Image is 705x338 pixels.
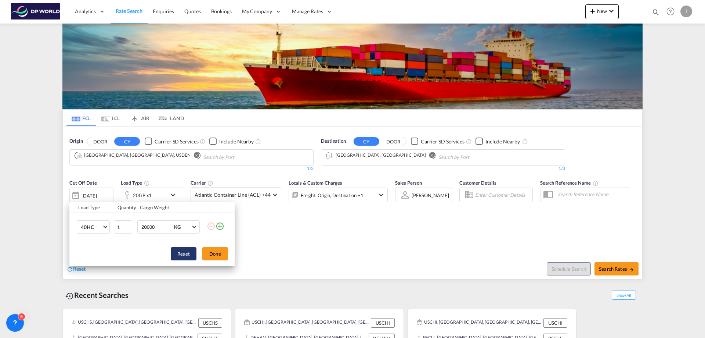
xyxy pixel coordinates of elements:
input: Enter Weight [141,221,170,233]
md-icon: icon-plus-circle-outline [216,222,224,231]
input: Qty [114,220,132,234]
div: Cargo Weight [140,204,202,211]
button: Done [202,247,228,260]
span: 40HC [81,224,102,231]
md-select: Choose: 40HC [77,220,110,234]
th: Load Type [69,202,113,213]
div: KG [174,224,181,230]
button: Reset [171,247,196,260]
th: Quantity [113,202,136,213]
md-icon: icon-minus-circle-outline [207,222,216,231]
